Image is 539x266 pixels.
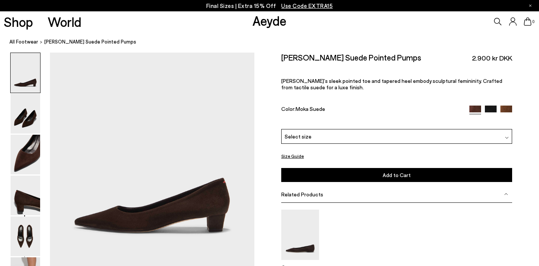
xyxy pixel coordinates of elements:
[44,38,136,46] span: [PERSON_NAME] Suede Pointed Pumps
[11,94,40,134] img: Judi Suede Pointed Pumps - Image 2
[285,132,312,140] span: Select size
[281,106,462,114] div: Color:
[11,135,40,174] img: Judi Suede Pointed Pumps - Image 3
[281,53,421,62] h2: [PERSON_NAME] Suede Pointed Pumps
[505,136,509,140] img: svg%3E
[524,17,531,26] a: 0
[281,168,512,182] button: Add to Cart
[11,176,40,215] img: Judi Suede Pointed Pumps - Image 4
[206,1,333,11] p: Final Sizes | Extra 15% Off
[4,15,33,28] a: Shop
[472,53,512,63] span: 2.900 kr DKK
[383,172,411,178] span: Add to Cart
[281,210,319,260] img: Cassy Pointed-Toe Suede Flats
[48,15,81,28] a: World
[504,192,508,196] img: svg%3E
[281,2,333,9] span: Navigate to /collections/ss25-final-sizes
[9,38,38,46] a: All Footwear
[252,12,287,28] a: Aeyde
[11,216,40,256] img: Judi Suede Pointed Pumps - Image 5
[531,20,535,24] span: 0
[9,32,539,53] nav: breadcrumb
[281,191,323,198] span: Related Products
[281,78,512,90] p: [PERSON_NAME]’s sleek pointed toe and tapered heel embody sculptural femininity. Crafted from tac...
[281,151,304,161] button: Size Guide
[11,53,40,93] img: Judi Suede Pointed Pumps - Image 1
[296,106,325,112] span: Moka Suede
